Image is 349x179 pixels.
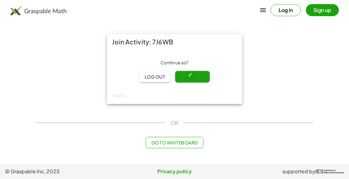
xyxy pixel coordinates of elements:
[282,168,315,175] span: supported by
[271,4,301,16] button: Log in
[146,137,203,148] button: Go to Whiteboard
[324,169,344,174] span: Institute of Education Sciences
[171,119,178,127] span: OR
[107,34,242,49] div: Join Activity: 7J6WB
[112,60,237,66] div: Continue as ?
[151,140,198,145] span: Go to Whiteboard
[315,169,324,175] span: IES
[306,4,339,16] button: Sign up
[118,168,231,175] a: Privacy policy
[315,168,344,175] a: IESInstitute ofEducation Sciences
[139,71,170,82] button: Log out
[144,74,165,80] span: Log out
[5,168,118,175] span: © Graspable Inc, 2025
